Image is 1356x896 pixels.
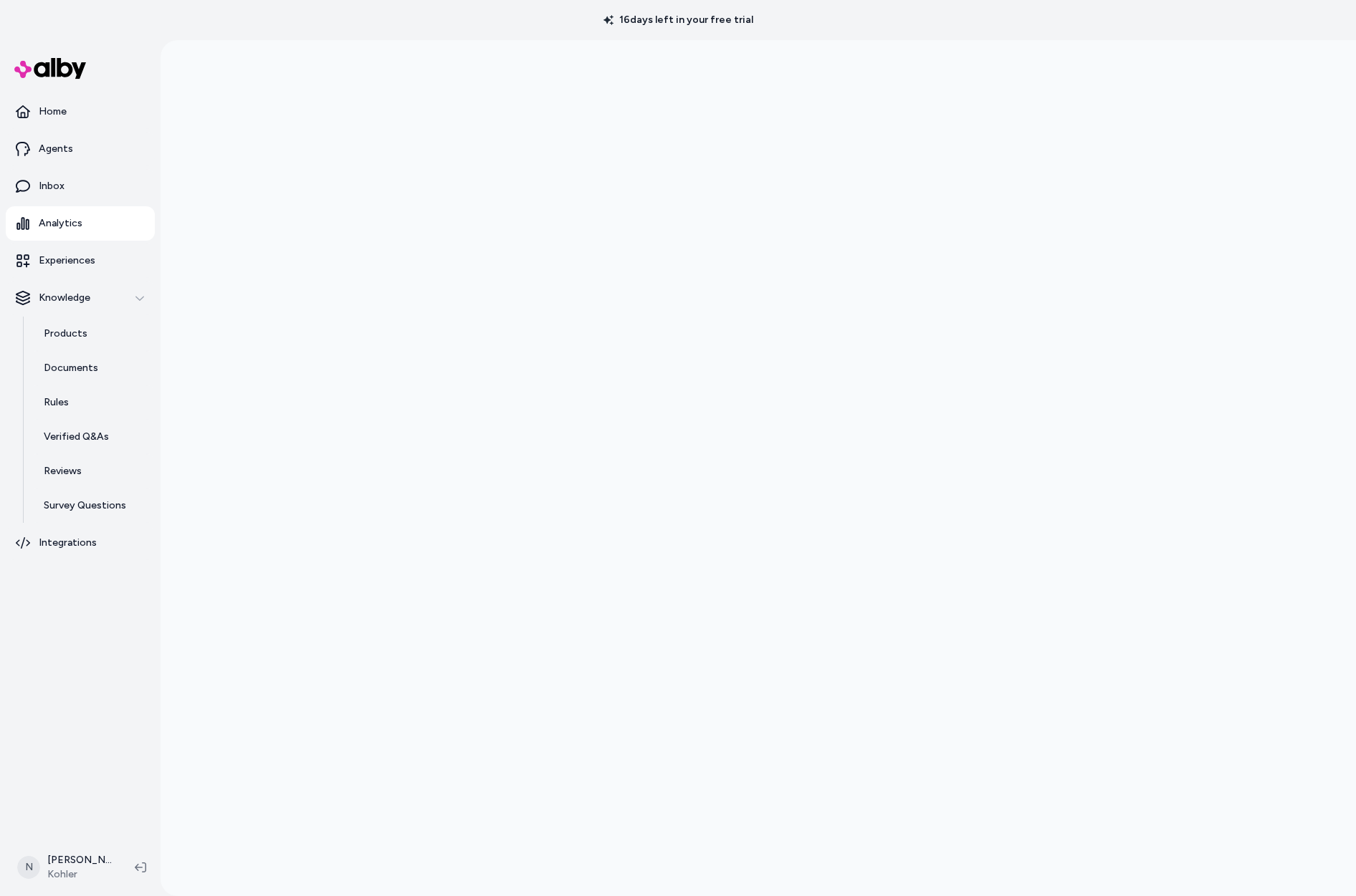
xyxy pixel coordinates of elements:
[44,464,82,478] p: Reviews
[39,216,82,231] p: Analytics
[39,254,95,268] p: Experiences
[29,488,155,523] a: Survey Questions
[39,142,73,156] p: Agents
[595,13,762,27] p: 16 days left in your free trial
[6,95,155,129] a: Home
[14,58,86,79] img: alby Logo
[39,536,97,550] p: Integrations
[29,454,155,488] a: Reviews
[6,206,155,241] a: Analytics
[44,361,98,375] p: Documents
[44,430,109,444] p: Verified Q&As
[29,317,155,351] a: Products
[39,105,67,119] p: Home
[39,179,65,193] p: Inbox
[44,395,69,410] p: Rules
[6,169,155,203] a: Inbox
[9,844,123,890] button: N[PERSON_NAME]Kohler
[29,351,155,385] a: Documents
[6,281,155,315] button: Knowledge
[29,420,155,454] a: Verified Q&As
[6,526,155,560] a: Integrations
[44,498,126,513] p: Survey Questions
[17,856,40,879] span: N
[6,244,155,278] a: Experiences
[47,853,112,867] p: [PERSON_NAME]
[39,291,90,305] p: Knowledge
[6,132,155,166] a: Agents
[44,327,87,341] p: Products
[47,867,112,882] span: Kohler
[29,385,155,420] a: Rules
